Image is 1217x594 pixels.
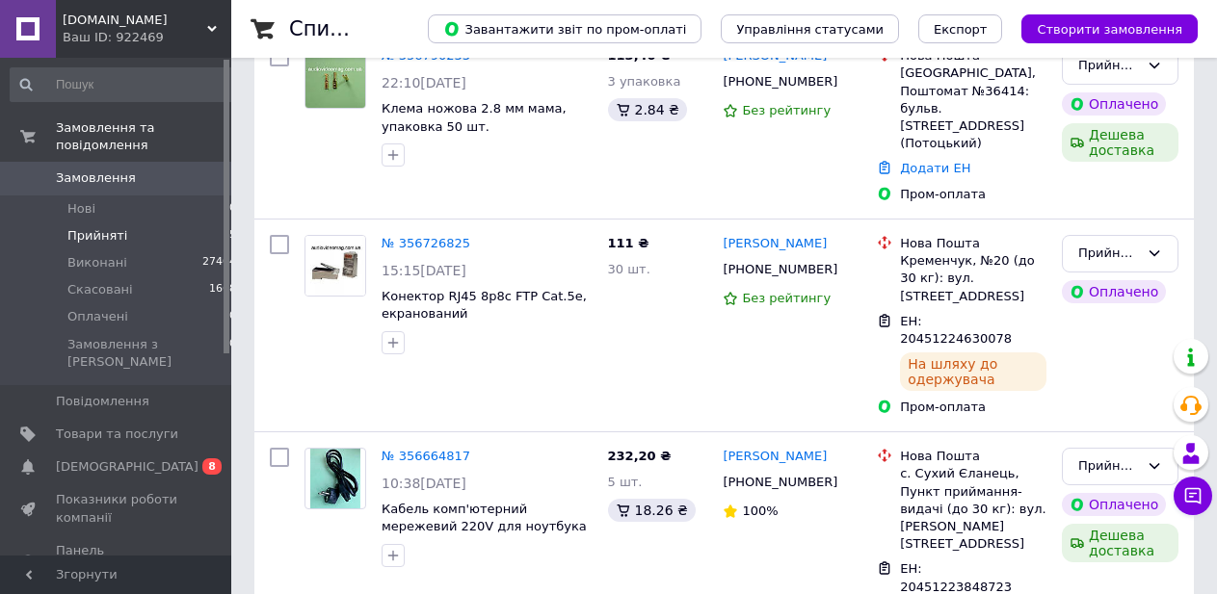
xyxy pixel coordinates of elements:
span: 22:10[DATE] [382,75,466,90]
span: Прийняті [67,227,127,245]
div: Оплачено [1062,280,1166,303]
a: [PERSON_NAME] [723,448,827,466]
span: 8 [202,458,222,475]
span: 232,20 ₴ [608,449,672,463]
div: [PHONE_NUMBER] [719,69,841,94]
span: 0 [229,308,236,325]
span: Замовлення [56,169,136,187]
span: Виконані [67,254,127,271]
a: Кабель комп'ютерний мережевий 220V для ноутбука 1.2 метра [382,502,587,552]
span: Створити замовлення [1037,22,1182,37]
a: Конектор RJ45 8p8c FTP Cat.5e, екранований [382,289,587,322]
span: Оплачені [67,308,128,325]
span: Нові [67,200,95,218]
span: Експорт [934,22,988,37]
a: Фото товару [304,235,366,297]
button: Створити замовлення [1021,14,1198,43]
span: Замовлення та повідомлення [56,119,231,154]
span: 0 [229,336,236,371]
div: На шляху до одержувача [900,352,1046,391]
div: [GEOGRAPHIC_DATA], Поштомат №36414: бульв. [STREET_ADDRESS] (Потоцький) [900,65,1046,152]
input: Пошук [10,67,238,102]
div: Прийнято [1078,244,1139,264]
span: 5 шт. [608,475,643,489]
a: Додати ЕН [900,161,970,175]
img: Фото товару [310,449,360,508]
button: Управління статусами [721,14,899,43]
h1: Список замовлень [289,17,485,40]
span: Панель управління [56,542,178,577]
a: [PERSON_NAME] [723,235,827,253]
a: № 356664817 [382,449,470,463]
div: Нова Пошта [900,448,1046,465]
div: Оплачено [1062,92,1166,116]
span: 15:15[DATE] [382,263,466,278]
span: 0 [229,200,236,218]
div: Оплачено [1062,493,1166,516]
div: Прийнято [1078,56,1139,76]
span: 100% [742,504,778,518]
a: № 356726825 [382,236,470,250]
span: 10:38[DATE] [382,476,466,491]
span: 3 упаковка [608,74,681,89]
span: Показники роботи компанії [56,491,178,526]
div: Дешева доставка [1062,123,1178,162]
a: Клема ножова 2.8 мм мама, упаковка 50 шт. [382,101,567,134]
span: Без рейтингу [742,103,831,117]
span: ЕН: 20451224630078 [900,314,1012,347]
img: Фото товару [305,48,364,108]
span: 27404 [202,254,236,271]
div: Дешева доставка [1062,524,1178,562]
span: Замовлення з [PERSON_NAME] [67,336,229,371]
div: Прийнято [1078,456,1139,477]
a: Створити замовлення [1002,21,1198,36]
span: 1668 [209,281,236,298]
a: Фото товару [304,47,366,109]
span: [DEMOGRAPHIC_DATA] [56,458,198,476]
div: Ваш ID: 922469 [63,29,231,46]
span: Скасовані [67,281,133,298]
button: Експорт [918,14,1003,43]
div: [PHONE_NUMBER] [719,470,841,495]
span: Повідомлення [56,393,149,410]
div: [PHONE_NUMBER] [719,257,841,282]
div: Кременчук, №20 (до 30 кг): вул. [STREET_ADDRESS] [900,252,1046,305]
a: Фото товару [304,448,366,509]
div: Пром-оплата [900,186,1046,203]
div: 2.84 ₴ [608,98,687,121]
span: www.audiovideomag.com.ua [63,12,207,29]
button: Чат з покупцем [1174,477,1212,515]
span: Товари та послуги [56,426,178,443]
div: с. Сухий Єланець, Пункт приймання-видачі (до 30 кг): вул. [PERSON_NAME][STREET_ADDRESS] [900,465,1046,553]
div: Нова Пошта [900,235,1046,252]
img: Фото товару [305,236,365,296]
span: Управління статусами [736,22,884,37]
span: Без рейтингу [742,291,831,305]
span: Завантажити звіт по пром-оплаті [443,20,686,38]
span: 111 ₴ [608,236,649,250]
button: Завантажити звіт по пром-оплаті [428,14,701,43]
div: Пром-оплата [900,399,1046,416]
span: 30 шт. [608,262,650,276]
div: 18.26 ₴ [608,499,696,522]
span: ЕН: 20451223848723 [900,561,1012,594]
span: 5 [229,227,236,245]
